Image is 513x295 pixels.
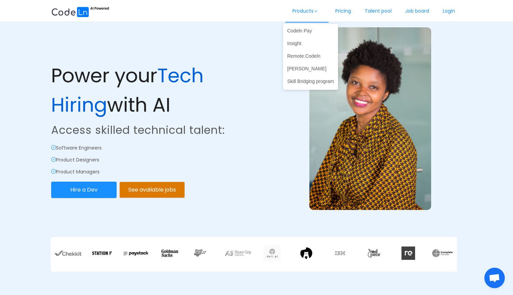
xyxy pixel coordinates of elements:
a: [PERSON_NAME] [283,63,338,74]
i: icon: down [314,10,318,13]
p: Power your with AI [51,61,255,120]
p: Product Designers [51,156,255,164]
a: Codeln Pay [283,25,338,36]
p: Product Managers [51,168,255,175]
img: goldman.0b538e24.svg [161,249,178,257]
img: chekkit.0bccf985.webp [54,251,82,256]
button: See available jobs [119,182,185,198]
img: nibss.883cf671.png [192,248,216,259]
a: Insight [283,38,338,49]
div: Open chat [484,268,505,288]
i: icon: check-circle [51,145,56,150]
i: icon: check-circle [51,169,56,174]
img: tilig.e9f7ecdc.png [299,247,313,260]
p: Access skilled technical talent: [51,122,255,138]
img: example [309,27,431,210]
a: Remote.Codeln [283,51,338,61]
img: ibm.f019ecc1.webp [335,251,345,255]
button: Hire a Dev [51,182,117,198]
img: ai.87e98a1d.svg [51,6,109,17]
img: redata.c317da48.svg [401,247,415,260]
img: razor.decf57ec.webp [224,250,252,257]
img: xNYAAAAAA= [432,249,453,257]
i: icon: check-circle [51,157,56,162]
a: Skill Bridging program [283,76,338,87]
img: 3JiQAAAAAABZABt8ruoJIq32+N62SQO0hFKGtpKBtqUKlH8dAofS56CJ7FppICrj1pHkAOPKAAA= [366,248,383,259]
img: delt.973b3143.webp [264,245,281,262]
img: Paystack.7c8f16c5.webp [122,247,150,259]
p: Software Engineers [51,144,255,152]
img: stationf.7781c04a.png [92,248,112,259]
